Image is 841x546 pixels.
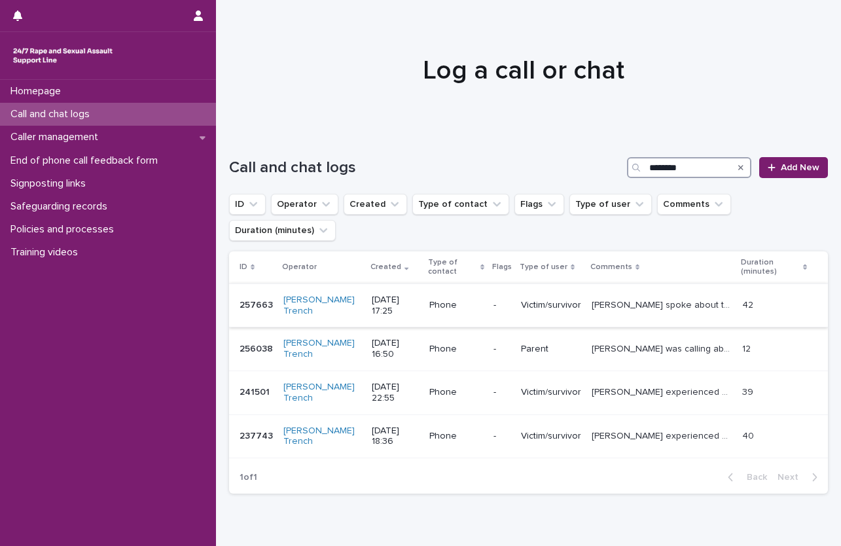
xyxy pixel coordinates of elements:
p: Duration (minutes) [741,255,799,280]
p: Safeguarding records [5,200,118,213]
button: Created [344,194,407,215]
p: [DATE] 17:25 [372,295,419,317]
p: Phone [429,300,483,311]
tr: 257663257663 [PERSON_NAME] Trench [DATE] 17:25Phone-Victim/survivor[PERSON_NAME] spoke about thei... [229,283,828,327]
p: Victim/survivor [521,431,581,442]
a: [PERSON_NAME] Trench [283,295,361,317]
p: Phone [429,387,483,398]
span: Back [739,473,767,482]
p: Parent [521,344,581,355]
span: Next [778,473,806,482]
p: 12 [742,341,753,355]
p: [DATE] 22:55 [372,382,419,404]
p: Maddie experienced SV on Wednesday morning by male fiancé, disclosed physical abuse by fiancé, an... [592,428,734,442]
p: [DATE] 16:50 [372,338,419,360]
button: Duration (minutes) [229,220,336,241]
button: Back [717,471,772,483]
p: 257663 [240,297,276,311]
img: rhQMoQhaT3yELyF149Cw [10,43,115,69]
p: Policies and processes [5,223,124,236]
span: Add New [781,163,819,172]
p: End of phone call feedback form [5,155,168,167]
input: Search [627,157,751,178]
p: 237743 [240,428,276,442]
button: Flags [514,194,564,215]
p: Comments [590,260,632,274]
p: Terry was calling about their daughter who experienced SV 11months ago in Egypt by 2 brothers (19... [592,341,734,355]
p: ID [240,260,247,274]
p: - [493,300,510,311]
a: [PERSON_NAME] Trench [283,426,361,448]
p: - [493,387,510,398]
p: Call and chat logs [5,108,100,120]
p: Signposting links [5,177,96,190]
button: ID [229,194,266,215]
p: Type of contact [428,255,477,280]
a: Add New [759,157,828,178]
p: 42 [742,297,756,311]
button: Next [772,471,828,483]
p: Created [370,260,401,274]
p: Victim/survivor [521,387,581,398]
p: Flags [492,260,512,274]
button: Type of user [569,194,652,215]
p: 256038 [240,341,276,355]
p: Tamsin experienced SV by the father of their child. Reported to police and been waiting for trial... [592,384,734,398]
p: 1 of 1 [229,462,268,494]
h1: Log a call or chat [229,55,818,86]
a: [PERSON_NAME] Trench [283,338,361,360]
p: Homepage [5,85,71,98]
button: Comments [657,194,731,215]
p: - [493,431,510,442]
a: [PERSON_NAME] Trench [283,382,361,404]
p: 40 [742,428,757,442]
p: Caller management [5,131,109,143]
p: Phone [429,344,483,355]
tr: 256038256038 [PERSON_NAME] Trench [DATE] 16:50Phone-Parent[PERSON_NAME] was calling about their d... [229,327,828,371]
p: Phone [429,431,483,442]
p: Type of user [520,260,567,274]
p: 39 [742,384,756,398]
button: Operator [271,194,338,215]
p: Rob spoke about their experience with physio and triggers of CSA. Discussed current report to pol... [592,297,734,311]
tr: 237743237743 [PERSON_NAME] Trench [DATE] 18:36Phone-Victim/survivor[PERSON_NAME] experienced SV [... [229,414,828,458]
tr: 241501241501 [PERSON_NAME] Trench [DATE] 22:55Phone-Victim/survivor[PERSON_NAME] experienced SV b... [229,371,828,414]
h1: Call and chat logs [229,158,622,177]
p: [DATE] 18:36 [372,426,419,448]
p: Training videos [5,246,88,259]
p: Operator [282,260,317,274]
p: Victim/survivor [521,300,581,311]
p: 241501 [240,384,272,398]
p: - [493,344,510,355]
button: Type of contact [412,194,509,215]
